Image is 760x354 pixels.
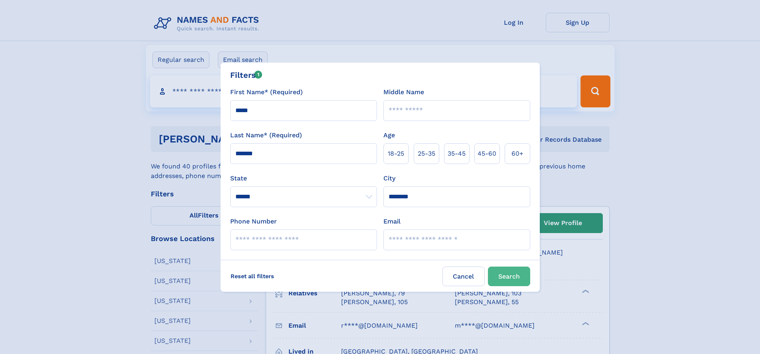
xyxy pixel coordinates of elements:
label: Phone Number [230,217,277,226]
span: 18‑25 [388,149,404,158]
label: Middle Name [383,87,424,97]
span: 35‑45 [448,149,466,158]
span: 45‑60 [478,149,496,158]
label: Email [383,217,401,226]
label: State [230,174,377,183]
button: Search [488,267,530,286]
label: Age [383,131,395,140]
label: Reset all filters [225,267,279,286]
span: 60+ [511,149,523,158]
label: Last Name* (Required) [230,131,302,140]
div: Filters [230,69,263,81]
label: City [383,174,395,183]
label: First Name* (Required) [230,87,303,97]
label: Cancel [442,267,485,286]
span: 25‑35 [418,149,435,158]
